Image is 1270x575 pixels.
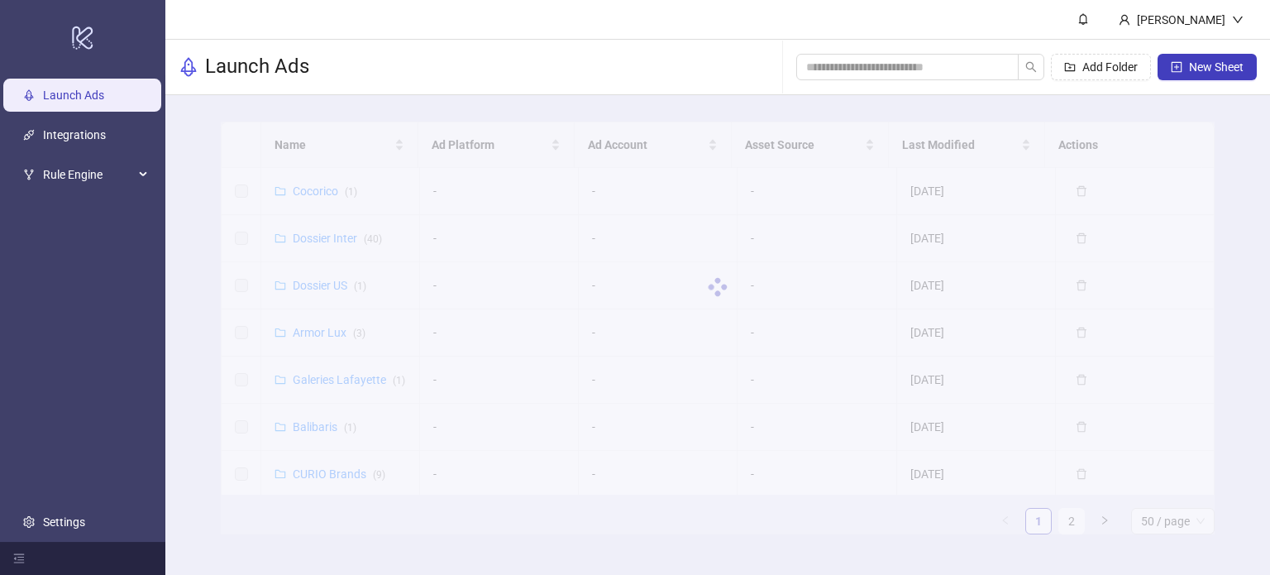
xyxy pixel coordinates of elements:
span: fork [23,169,35,180]
span: Rule Engine [43,158,134,191]
span: menu-fold [13,553,25,564]
a: Settings [43,515,85,529]
span: bell [1077,13,1089,25]
span: user [1119,14,1130,26]
button: Add Folder [1051,54,1151,80]
span: Add Folder [1082,60,1138,74]
span: rocket [179,57,198,77]
h3: Launch Ads [205,54,309,80]
div: [PERSON_NAME] [1130,11,1232,29]
span: plus-square [1171,61,1182,73]
a: Launch Ads [43,89,104,102]
span: down [1232,14,1244,26]
button: New Sheet [1158,54,1257,80]
span: folder-add [1064,61,1076,73]
a: Integrations [43,128,106,141]
span: New Sheet [1189,60,1244,74]
span: search [1025,61,1037,73]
